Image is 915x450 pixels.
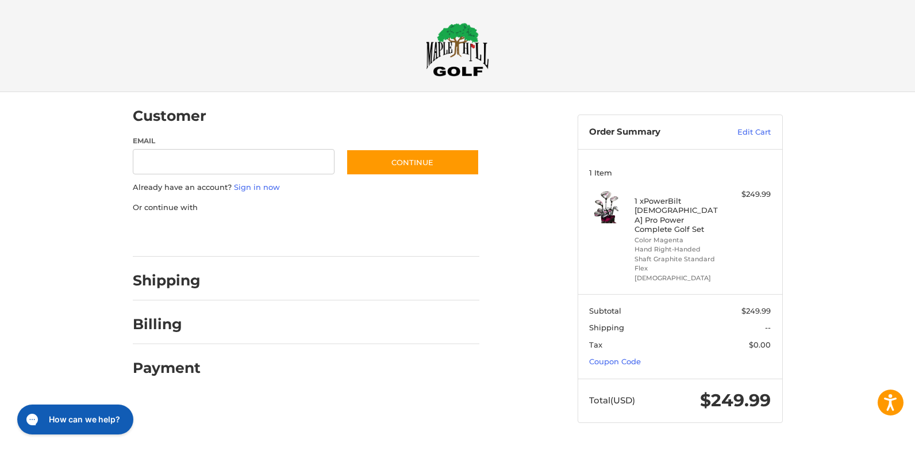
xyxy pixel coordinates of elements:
li: Flex [DEMOGRAPHIC_DATA] [635,264,722,283]
p: Already have an account? [133,182,479,193]
h2: Billing [133,315,200,333]
h2: Shipping [133,272,201,289]
p: Or continue with [133,202,479,213]
h3: 1 Item [589,168,771,177]
span: Subtotal [589,306,621,315]
span: $0.00 [749,340,771,349]
li: Hand Right-Handed [635,245,722,254]
button: Continue [346,149,479,176]
div: $249.99 [725,189,771,200]
h4: 1 x PowerBilt [DEMOGRAPHIC_DATA] Pro Power Complete Golf Set [635,196,722,234]
iframe: PayPal-paylater [226,224,313,245]
span: $249.99 [741,306,771,315]
img: Maple Hill Golf [426,22,489,77]
span: $249.99 [700,390,771,411]
iframe: Gorgias live chat messenger [11,401,137,438]
iframe: PayPal-venmo [324,224,410,245]
span: -- [765,323,771,332]
span: Total (USD) [589,395,635,406]
li: Color Magenta [635,235,722,245]
iframe: Google Customer Reviews [820,419,915,450]
label: Email [133,136,335,146]
h3: Order Summary [589,127,713,138]
li: Shaft Graphite Standard [635,254,722,264]
span: Shipping [589,323,624,332]
iframe: PayPal-paypal [129,224,215,245]
h2: Payment [133,359,201,377]
a: Edit Cart [713,127,771,138]
a: Sign in now [234,182,280,192]
h2: Customer [133,107,206,125]
span: Tax [589,340,602,349]
a: Coupon Code [589,357,641,366]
